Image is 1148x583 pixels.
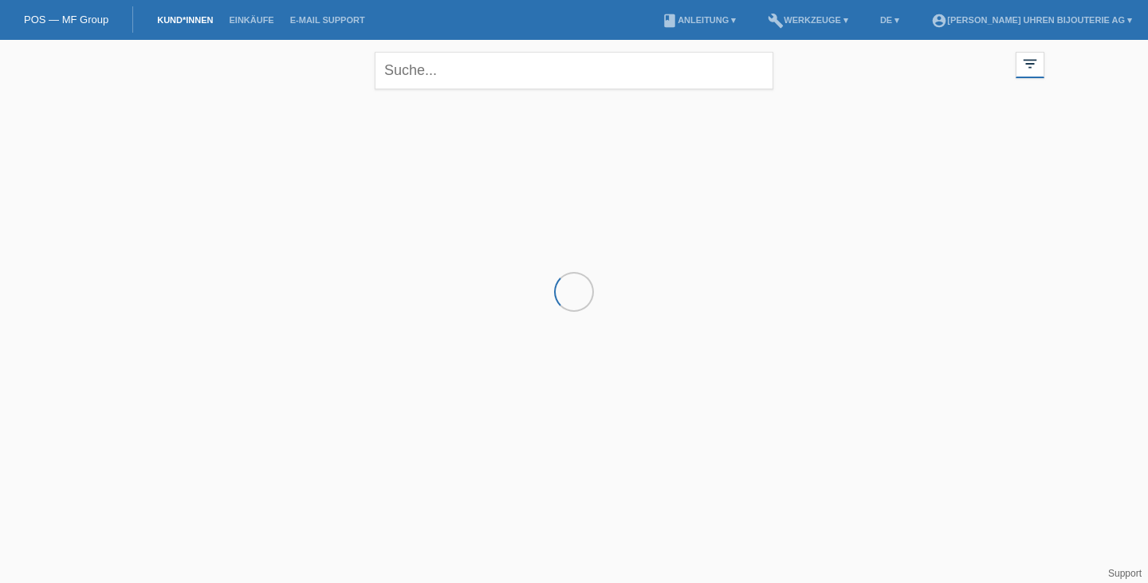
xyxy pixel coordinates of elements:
[768,13,784,29] i: build
[24,14,108,26] a: POS — MF Group
[1108,568,1142,579] a: Support
[923,15,1140,25] a: account_circle[PERSON_NAME] Uhren Bijouterie AG ▾
[872,15,907,25] a: DE ▾
[375,52,773,89] input: Suche...
[282,15,373,25] a: E-Mail Support
[1021,55,1039,73] i: filter_list
[149,15,221,25] a: Kund*innen
[654,15,744,25] a: bookAnleitung ▾
[662,13,678,29] i: book
[221,15,281,25] a: Einkäufe
[931,13,947,29] i: account_circle
[760,15,856,25] a: buildWerkzeuge ▾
